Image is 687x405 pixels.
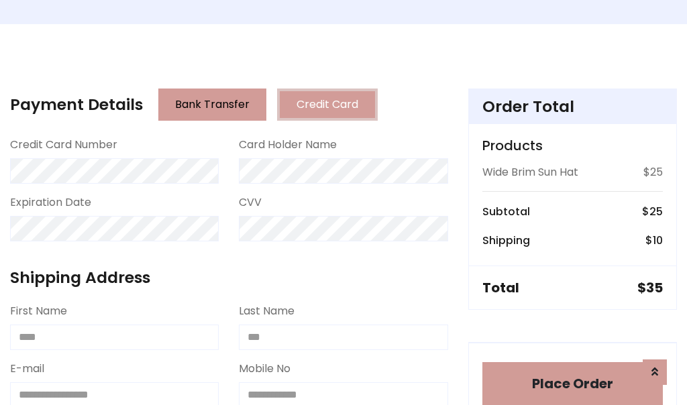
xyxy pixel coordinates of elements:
h5: Total [482,280,519,296]
h5: Products [482,137,663,154]
label: Last Name [239,303,295,319]
label: CVV [239,194,262,211]
label: Credit Card Number [10,137,117,153]
p: Wide Brim Sun Hat [482,164,578,180]
button: Bank Transfer [158,89,266,121]
h6: $ [642,205,663,218]
label: Expiration Date [10,194,91,211]
label: Card Holder Name [239,137,337,153]
h6: Subtotal [482,205,530,218]
span: 25 [649,204,663,219]
label: First Name [10,303,67,319]
button: Credit Card [277,89,378,121]
h6: $ [645,234,663,247]
h4: Payment Details [10,95,143,114]
span: 10 [653,233,663,248]
span: 35 [646,278,663,297]
button: Place Order [482,362,663,405]
h4: Order Total [482,97,663,116]
h4: Shipping Address [10,268,448,287]
label: E-mail [10,361,44,377]
h5: $ [637,280,663,296]
label: Mobile No [239,361,290,377]
h6: Shipping [482,234,530,247]
p: $25 [643,164,663,180]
